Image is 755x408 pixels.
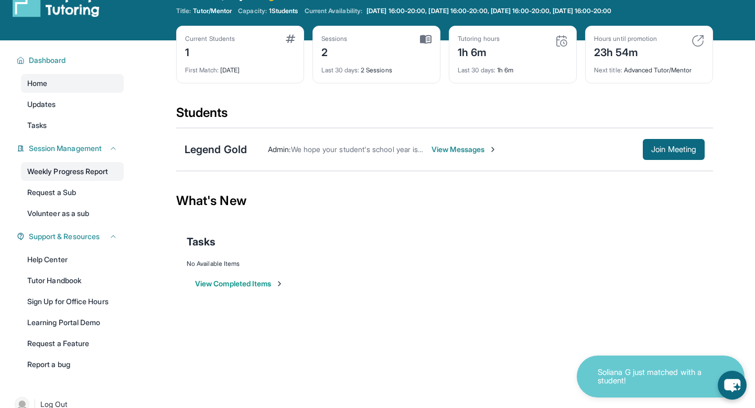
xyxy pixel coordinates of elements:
[432,144,497,155] span: View Messages
[29,231,100,242] span: Support & Resources
[555,35,568,47] img: card
[21,292,124,311] a: Sign Up for Office Hours
[594,35,657,43] div: Hours until promotion
[458,66,495,74] span: Last 30 days :
[321,60,432,74] div: 2 Sessions
[21,313,124,332] a: Learning Portal Demo
[21,162,124,181] a: Weekly Progress Report
[21,183,124,202] a: Request a Sub
[187,260,703,268] div: No Available Items
[29,143,102,154] span: Session Management
[286,35,295,43] img: card
[643,139,705,160] button: Join Meeting
[594,66,622,74] span: Next title :
[598,368,703,385] p: Soliana G just matched with a student!
[185,35,235,43] div: Current Students
[594,43,657,60] div: 23h 54m
[21,355,124,374] a: Report a bug
[458,60,568,74] div: 1h 6m
[21,74,124,93] a: Home
[187,234,215,249] span: Tasks
[27,99,56,110] span: Updates
[21,250,124,269] a: Help Center
[195,278,284,289] button: View Completed Items
[458,43,500,60] div: 1h 6m
[420,35,432,44] img: card
[305,7,362,15] span: Current Availability:
[25,231,117,242] button: Support & Resources
[718,371,747,400] button: chat-button
[321,66,359,74] span: Last 30 days :
[268,145,290,154] span: Admin :
[27,120,47,131] span: Tasks
[185,66,219,74] span: First Match :
[651,146,696,153] span: Join Meeting
[185,43,235,60] div: 1
[29,55,66,66] span: Dashboard
[366,7,611,15] span: [DATE] 16:00-20:00, [DATE] 16:00-20:00, [DATE] 16:00-20:00, [DATE] 16:00-20:00
[238,7,267,15] span: Capacity:
[185,142,247,157] div: Legend Gold
[21,116,124,135] a: Tasks
[321,43,348,60] div: 2
[21,334,124,353] a: Request a Feature
[321,35,348,43] div: Sessions
[193,7,232,15] span: Tutor/Mentor
[21,204,124,223] a: Volunteer as a sub
[185,60,295,74] div: [DATE]
[692,35,704,47] img: card
[27,78,47,89] span: Home
[269,7,298,15] span: 1 Students
[25,55,117,66] button: Dashboard
[458,35,500,43] div: Tutoring hours
[176,178,713,224] div: What's New
[594,60,704,74] div: Advanced Tutor/Mentor
[21,95,124,114] a: Updates
[176,104,713,127] div: Students
[21,271,124,290] a: Tutor Handbook
[176,7,191,15] span: Title:
[489,145,497,154] img: Chevron-Right
[25,143,117,154] button: Session Management
[364,7,613,15] a: [DATE] 16:00-20:00, [DATE] 16:00-20:00, [DATE] 16:00-20:00, [DATE] 16:00-20:00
